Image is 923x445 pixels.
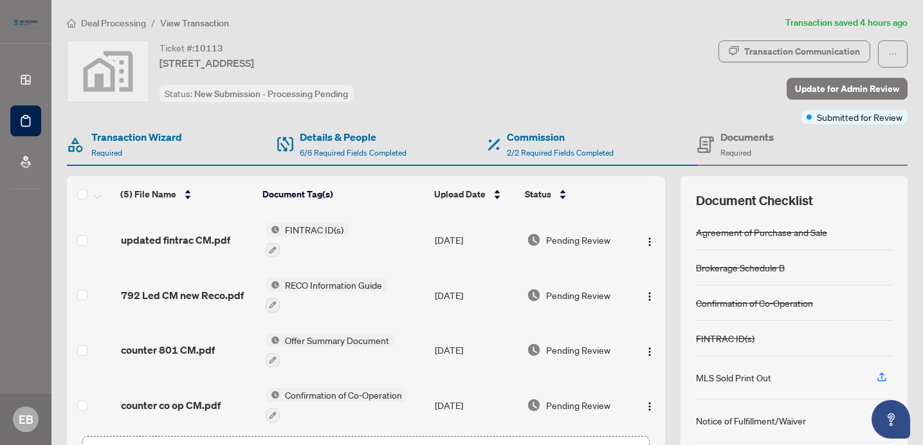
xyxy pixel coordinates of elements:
div: MLS Sold Print Out [696,370,771,385]
img: Document Status [527,233,541,247]
article: Transaction saved 4 hours ago [785,15,908,30]
span: Deal Processing [81,17,146,29]
th: (5) File Name [115,176,258,212]
td: [DATE] [430,323,522,378]
span: Pending Review [546,233,610,247]
button: Logo [639,230,660,250]
span: New Submission - Processing Pending [194,88,348,100]
button: Logo [639,340,660,360]
span: Required [720,148,751,158]
img: Document Status [527,343,541,357]
div: Status: [160,85,353,102]
h4: Documents [720,129,774,145]
div: Ticket #: [160,41,223,55]
th: Document Tag(s) [257,176,429,212]
span: Submitted for Review [817,110,902,124]
button: Logo [639,285,660,305]
img: Document Status [527,398,541,412]
div: Brokerage Schedule B [696,260,785,275]
span: Offer Summary Document [280,333,394,347]
span: [STREET_ADDRESS] [160,55,254,71]
img: Status Icon [266,222,280,237]
span: FINTRAC ID(s) [280,222,349,237]
span: 792 Led CM new Reco.pdf [121,287,244,303]
span: 2/2 Required Fields Completed [507,148,614,158]
td: [DATE] [430,268,522,323]
img: Logo [644,237,655,247]
button: Transaction Communication [718,41,870,62]
button: Open asap [872,400,910,439]
button: Status IconConfirmation of Co-Operation [266,388,407,422]
img: logo [10,16,41,29]
img: Logo [644,347,655,357]
span: Upload Date [434,187,486,201]
span: updated fintrac CM.pdf [121,232,230,248]
span: Update for Admin Review [795,78,899,99]
span: 6/6 Required Fields Completed [300,148,407,158]
span: Pending Review [546,343,610,357]
button: Status IconFINTRAC ID(s) [266,222,349,257]
th: Upload Date [429,176,520,212]
span: RECO Information Guide [280,278,387,292]
div: FINTRAC ID(s) [696,331,754,345]
img: Status Icon [266,333,280,347]
h4: Transaction Wizard [91,129,182,145]
span: Status [525,187,551,201]
h4: Commission [507,129,614,145]
button: Logo [639,395,660,415]
th: Status [520,176,630,212]
span: Confirmation of Co-Operation [280,388,407,402]
div: Transaction Communication [744,41,860,62]
span: EB [19,410,33,428]
span: Required [91,148,122,158]
span: (5) File Name [120,187,176,201]
span: counter 801 CM.pdf [121,342,215,358]
span: home [67,19,76,28]
img: Logo [644,291,655,302]
span: Pending Review [546,288,610,302]
button: Status IconRECO Information Guide [266,278,387,313]
span: 10113 [194,42,223,54]
img: svg%3e [68,41,149,102]
img: Status Icon [266,278,280,292]
span: ellipsis [888,50,897,59]
span: counter co op CM.pdf [121,397,221,413]
button: Update for Admin Review [787,78,908,100]
div: Agreement of Purchase and Sale [696,225,827,239]
li: / [151,15,155,30]
img: Status Icon [266,388,280,402]
span: Document Checklist [696,192,813,210]
span: View Transaction [160,17,229,29]
td: [DATE] [430,212,522,268]
button: Status IconOffer Summary Document [266,333,394,368]
div: Confirmation of Co-Operation [696,296,813,310]
div: Notice of Fulfillment/Waiver [696,413,806,428]
td: [DATE] [430,377,522,433]
img: Document Status [527,288,541,302]
img: Logo [644,401,655,412]
h4: Details & People [300,129,407,145]
span: Pending Review [546,398,610,412]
